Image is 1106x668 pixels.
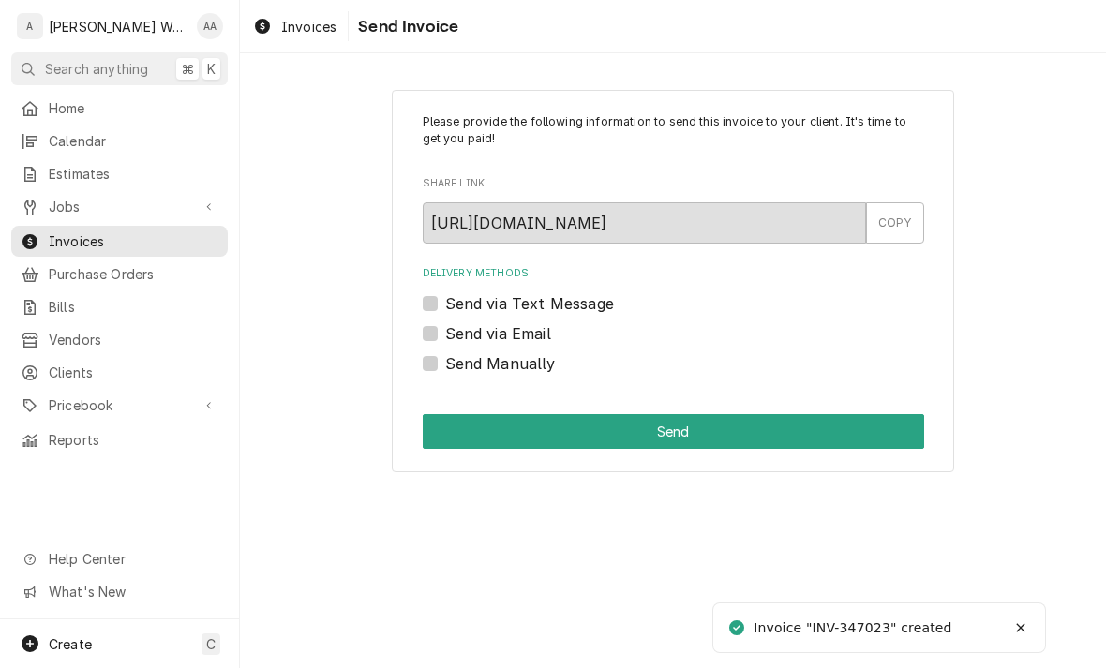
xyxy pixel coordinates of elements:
span: Purchase Orders [49,264,218,284]
span: What's New [49,582,217,601]
a: Calendar [11,126,228,156]
label: Send Manually [445,352,556,375]
span: Invoices [281,17,336,37]
div: A [17,13,43,39]
a: Go to What's New [11,576,228,607]
span: Bills [49,297,218,317]
a: Purchase Orders [11,259,228,289]
a: Reports [11,424,228,455]
button: COPY [866,202,924,244]
div: Button Group [423,414,924,449]
span: Calendar [49,131,218,151]
span: Search anything [45,59,148,79]
span: Create [49,636,92,652]
div: Button Group Row [423,414,924,449]
span: C [206,634,216,654]
a: Home [11,93,228,124]
div: Delivery Methods [423,266,924,374]
a: Invoices [11,226,228,257]
span: Clients [49,363,218,382]
span: Home [49,98,218,118]
span: Invoices [49,231,218,251]
a: Bills [11,291,228,322]
a: Go to Help Center [11,543,228,574]
a: Vendors [11,324,228,355]
a: Estimates [11,158,228,189]
span: Jobs [49,197,190,216]
a: Clients [11,357,228,388]
div: [PERSON_NAME] Works LLC [49,17,187,37]
div: Invoice Send [392,90,954,473]
p: Please provide the following information to send this invoice to your client. It's time to get yo... [423,113,924,148]
span: ⌘ [181,59,194,79]
a: Invoices [246,11,344,42]
span: Reports [49,430,218,450]
div: Invoice Send Form [423,113,924,375]
span: Pricebook [49,395,190,415]
span: K [207,59,216,79]
span: Send Invoice [352,14,458,39]
label: Send via Email [445,322,551,345]
button: Send [423,414,924,449]
div: AA [197,13,223,39]
span: Estimates [49,164,218,184]
span: Help Center [49,549,217,569]
a: Go to Pricebook [11,390,228,421]
span: Vendors [49,330,218,349]
div: Invoice "INV-347023" created [754,618,954,638]
label: Send via Text Message [445,292,614,315]
div: Aaron Anderson's Avatar [197,13,223,39]
div: Share Link [423,176,924,243]
a: Go to Jobs [11,191,228,222]
button: Search anything⌘K [11,52,228,85]
label: Share Link [423,176,924,191]
label: Delivery Methods [423,266,924,281]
